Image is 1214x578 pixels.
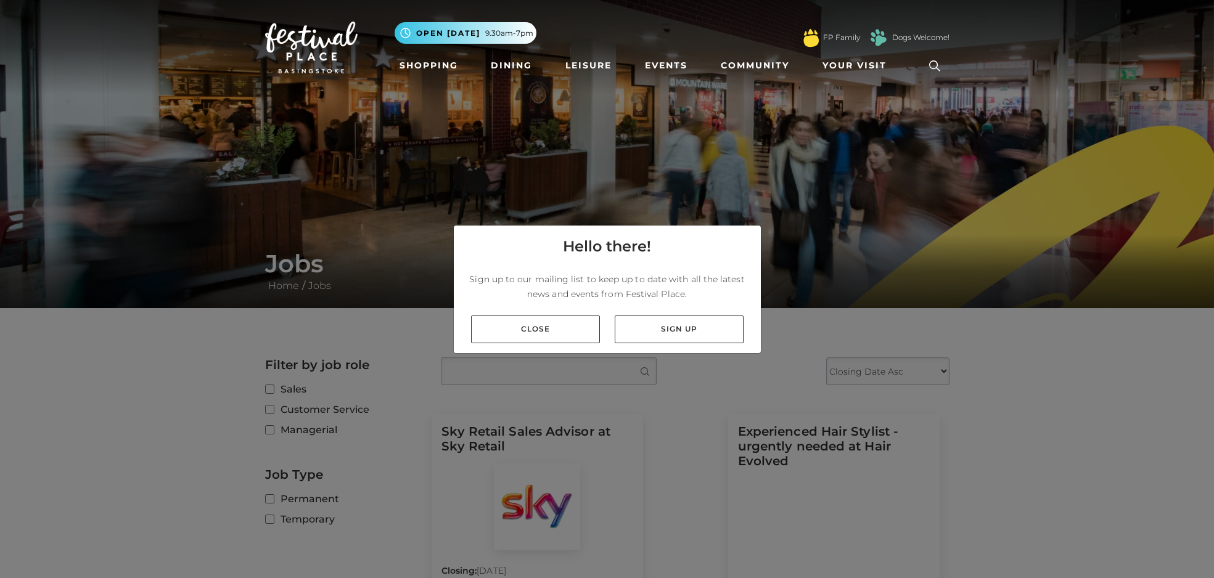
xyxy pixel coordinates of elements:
[395,54,463,77] a: Shopping
[822,59,887,72] span: Your Visit
[416,28,480,39] span: Open [DATE]
[716,54,794,77] a: Community
[486,54,537,77] a: Dining
[892,32,949,43] a: Dogs Welcome!
[560,54,617,77] a: Leisure
[464,272,751,301] p: Sign up to our mailing list to keep up to date with all the latest news and events from Festival ...
[265,22,358,73] img: Festival Place Logo
[485,28,533,39] span: 9.30am-7pm
[640,54,692,77] a: Events
[471,315,600,343] a: Close
[615,315,744,343] a: Sign up
[563,235,651,258] h4: Hello there!
[823,32,860,43] a: FP Family
[395,22,536,44] button: Open [DATE] 9.30am-7pm
[818,54,898,77] a: Your Visit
